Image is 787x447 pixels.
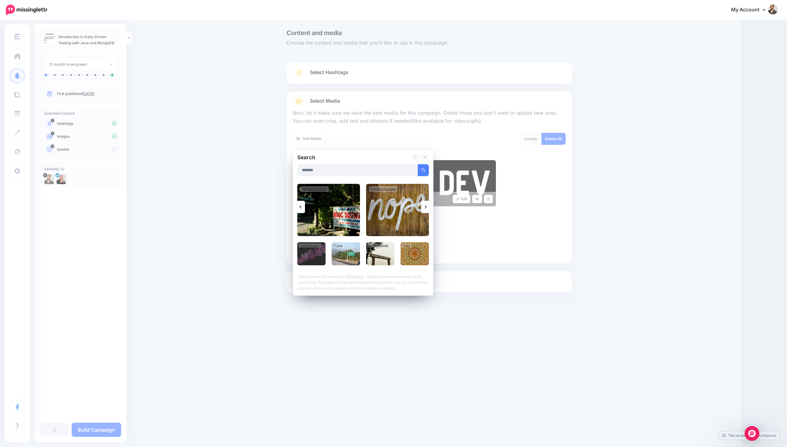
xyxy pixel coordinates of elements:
div: By [333,243,344,247]
div: 12 month evergreen [49,61,109,68]
a: [PERSON_NAME] [374,187,396,191]
div: media [520,133,542,145]
p: Hashtags [57,121,117,126]
h4: Selected Content [44,111,117,116]
a: Yivan [337,244,343,247]
p: Images [57,134,117,139]
img: Nope Hand Lettering On Wood and Glass [366,184,429,236]
button: 12 month evergreen [44,58,117,70]
span: 14 [51,144,55,148]
h4: Sending To [44,167,117,171]
div: By [369,186,397,192]
a: Select Hashtags [293,68,566,84]
p: First published [57,91,117,97]
a: Delete All [541,133,566,145]
p: Introduction to Data-Driven Testing with Java and MongoDB [58,34,117,46]
a: Add Media [293,133,325,145]
img: Dual-licensed under CC-BY-SA 4.0. [332,242,360,265]
div: Select Media [293,106,566,259]
img: menu.png [14,34,20,39]
p: Next, let's make sure we have the best media for this campaign. Delete those you don't want or up... [293,109,566,125]
a: Select Media [293,96,566,106]
p: Quotes [57,147,117,152]
a: Unsplash [348,274,364,279]
div: By [402,243,412,247]
img: 6bf5fd39269ae89c4841786a669c51f7_thumb.jpg [44,34,55,45]
a: [PERSON_NAME] [371,244,389,247]
a: [DATE] [82,91,94,96]
img: Lucky | Blender 3D [297,242,326,265]
div: By [299,243,321,247]
img: 312f601ec5ae39e880cb86234e2765e2_large.jpg [432,160,496,206]
a: [PERSON_NAME] [303,244,320,247]
div: By [367,243,390,247]
span: 2 [51,132,54,135]
p: These photos are courtesy of . Unsplash photos are made to be used freely. All photos can be down... [297,270,429,291]
h2: Search [297,155,315,160]
a: Edit [453,195,470,203]
span: 2 [51,119,54,122]
img: thYn0hX2-64572.jpg [44,174,54,184]
span: 2 [524,136,526,141]
span: Choose the content and media that you'd like to use in this campaign. [287,39,572,47]
span: Select Media [310,97,340,105]
div: Open Intercom Messenger [745,426,759,441]
a: My Account [725,2,778,18]
img: 1709732663918-67751.png [57,174,66,184]
div: By [300,186,329,192]
img: Missinglettr [6,5,47,15]
span: Select Hashtags [310,68,348,77]
a: Tell us how we can improve [719,431,780,440]
a: [PERSON_NAME] [305,187,327,191]
span: Content and media [287,30,572,36]
a: Alim [406,244,410,247]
